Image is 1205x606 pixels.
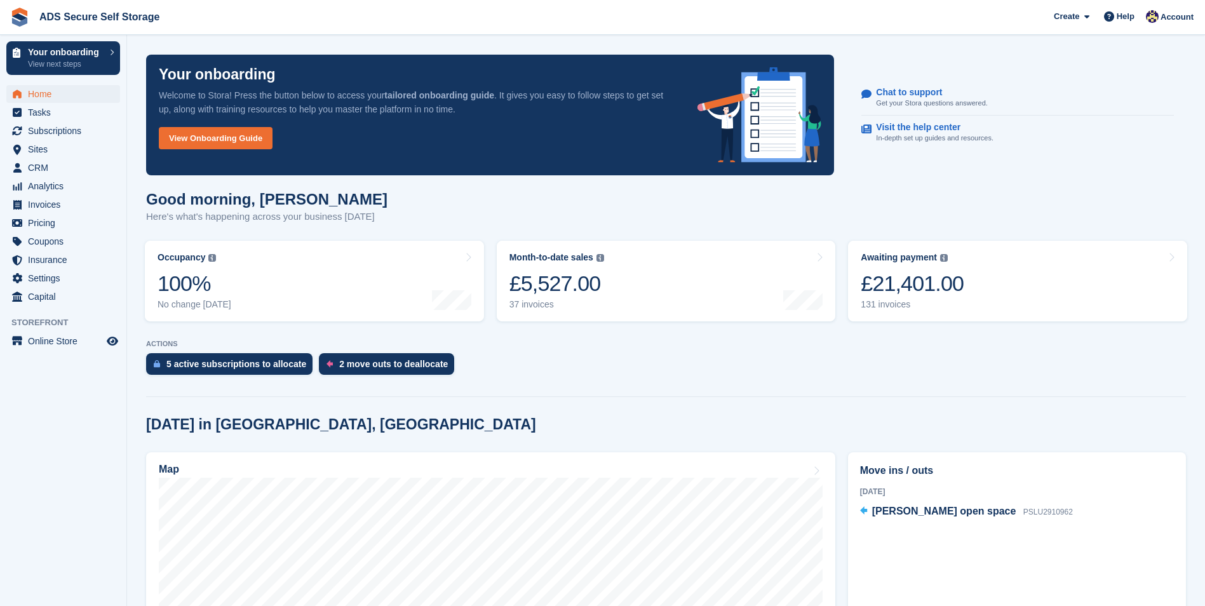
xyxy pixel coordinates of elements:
[28,85,104,103] span: Home
[6,332,120,350] a: menu
[28,196,104,213] span: Invoices
[159,67,276,82] p: Your onboarding
[158,271,231,297] div: 100%
[940,254,948,262] img: icon-info-grey-7440780725fd019a000dd9b08b2336e03edf1995a4989e88bcd33f0948082b44.svg
[28,48,104,57] p: Your onboarding
[28,104,104,121] span: Tasks
[146,353,319,381] a: 5 active subscriptions to allocate
[319,353,461,381] a: 2 move outs to deallocate
[10,8,29,27] img: stora-icon-8386f47178a22dfd0bd8f6a31ec36ba5ce8667c1dd55bd0f319d3a0aa187defe.svg
[28,140,104,158] span: Sites
[1161,11,1194,24] span: Account
[596,254,604,262] img: icon-info-grey-7440780725fd019a000dd9b08b2336e03edf1995a4989e88bcd33f0948082b44.svg
[146,210,387,224] p: Here's what's happening across your business [DATE]
[861,299,964,310] div: 131 invoices
[697,67,822,163] img: onboarding-info-6c161a55d2c0e0a8cae90662b2fe09162a5109e8cc188191df67fb4f79e88e88.svg
[497,241,836,321] a: Month-to-date sales £5,527.00 37 invoices
[326,360,333,368] img: move_outs_to_deallocate_icon-f764333ba52eb49d3ac5e1228854f67142a1ed5810a6f6cc68b1a99e826820c5.svg
[145,241,484,321] a: Occupancy 100% No change [DATE]
[861,81,1174,116] a: Chat to support Get your Stora questions answered.
[876,87,977,98] p: Chat to support
[6,251,120,269] a: menu
[339,359,448,369] div: 2 move outs to deallocate
[1117,10,1134,23] span: Help
[861,252,937,263] div: Awaiting payment
[6,196,120,213] a: menu
[509,252,593,263] div: Month-to-date sales
[848,241,1187,321] a: Awaiting payment £21,401.00 131 invoices
[208,254,216,262] img: icon-info-grey-7440780725fd019a000dd9b08b2336e03edf1995a4989e88bcd33f0948082b44.svg
[28,122,104,140] span: Subscriptions
[509,271,604,297] div: £5,527.00
[28,332,104,350] span: Online Store
[28,214,104,232] span: Pricing
[146,416,536,433] h2: [DATE] in [GEOGRAPHIC_DATA], [GEOGRAPHIC_DATA]
[158,252,205,263] div: Occupancy
[6,214,120,232] a: menu
[860,504,1073,520] a: [PERSON_NAME] open space PSLU2910962
[159,88,677,116] p: Welcome to Stora! Press the button below to access your . It gives you easy to follow steps to ge...
[28,58,104,70] p: View next steps
[876,98,987,109] p: Get your Stora questions answered.
[28,251,104,269] span: Insurance
[384,90,494,100] strong: tailored onboarding guide
[159,127,273,149] a: View Onboarding Guide
[872,506,1016,516] span: [PERSON_NAME] open space
[159,464,179,475] h2: Map
[158,299,231,310] div: No change [DATE]
[6,104,120,121] a: menu
[6,41,120,75] a: Your onboarding View next steps
[28,269,104,287] span: Settings
[28,232,104,250] span: Coupons
[860,486,1174,497] div: [DATE]
[876,133,993,144] p: In-depth set up guides and resources.
[6,288,120,306] a: menu
[1146,10,1159,23] img: Jay Ball
[146,340,1186,348] p: ACTIONS
[154,360,160,368] img: active_subscription_to_allocate_icon-d502201f5373d7db506a760aba3b589e785aa758c864c3986d89f69b8ff3...
[146,191,387,208] h1: Good morning, [PERSON_NAME]
[6,159,120,177] a: menu
[6,85,120,103] a: menu
[166,359,306,369] div: 5 active subscriptions to allocate
[34,6,165,27] a: ADS Secure Self Storage
[860,463,1174,478] h2: Move ins / outs
[876,122,983,133] p: Visit the help center
[105,333,120,349] a: Preview store
[6,140,120,158] a: menu
[6,269,120,287] a: menu
[28,177,104,195] span: Analytics
[861,271,964,297] div: £21,401.00
[6,122,120,140] a: menu
[11,316,126,329] span: Storefront
[6,177,120,195] a: menu
[861,116,1174,150] a: Visit the help center In-depth set up guides and resources.
[28,288,104,306] span: Capital
[6,232,120,250] a: menu
[28,159,104,177] span: CRM
[509,299,604,310] div: 37 invoices
[1023,508,1073,516] span: PSLU2910962
[1054,10,1079,23] span: Create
